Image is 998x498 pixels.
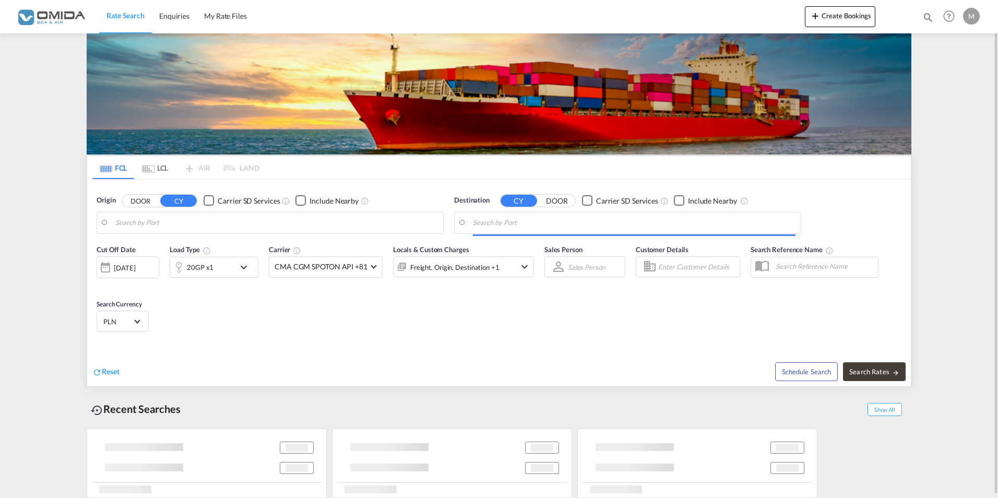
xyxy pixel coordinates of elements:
md-select: Select Currency: zł PLNPoland Zloty [102,314,143,329]
div: Include Nearby [310,196,359,206]
md-checkbox: Checkbox No Ink [204,195,280,206]
md-icon: icon-magnify [922,11,934,23]
span: Origin [97,195,115,206]
button: DOOR [539,195,575,207]
button: Note: By default Schedule search will only considerorigin ports, destination ports and cut off da... [775,362,838,381]
button: CY [160,195,197,207]
span: Cut Off Date [97,245,136,254]
span: Search Rates [849,367,899,376]
input: Search by Port [115,215,438,231]
span: Rate Search [106,11,145,20]
div: M [963,8,980,25]
md-pagination-wrapper: Use the left and right arrow keys to navigate between tabs [92,156,259,179]
input: Enter Customer Details [658,259,736,275]
button: Search Ratesicon-arrow-right [843,362,906,381]
span: Show All [868,403,902,416]
span: Locals & Custom Charges [393,245,469,254]
span: CMA CGM SPOTON API +81 [275,262,367,272]
span: Carrier [269,245,301,254]
span: Load Type [170,245,211,254]
div: [DATE] [114,263,135,272]
div: Freight Origin Destination Factory Stuffingicon-chevron-down [393,256,534,277]
button: DOOR [122,195,159,207]
span: Enquiries [159,11,189,20]
md-checkbox: Checkbox No Ink [582,195,658,206]
span: Reset [102,367,120,376]
div: icon-refreshReset [92,366,120,378]
div: Freight Origin Destination Factory Stuffing [410,260,500,275]
md-checkbox: Checkbox No Ink [295,195,359,206]
div: Recent Searches [87,397,185,421]
div: Origin DOOR CY Checkbox No InkUnchecked: Search for CY (Container Yard) services for all selected... [87,180,911,386]
md-icon: The selected Trucker/Carrierwill be displayed in the rate results If the rates are from another f... [293,246,301,255]
md-icon: icon-arrow-right [892,369,899,376]
md-icon: Unchecked: Ignores neighbouring ports when fetching rates.Checked : Includes neighbouring ports w... [361,197,369,205]
md-icon: Your search will be saved by the below given name [825,246,834,255]
div: Include Nearby [688,196,737,206]
md-checkbox: Checkbox No Ink [674,195,737,206]
md-datepicker: Select [97,277,104,291]
md-select: Sales Person [567,259,607,275]
md-icon: icon-refresh [92,367,102,377]
div: 20GP x1icon-chevron-down [170,257,258,278]
span: Search Currency [97,300,142,308]
div: icon-magnify [922,11,934,27]
span: Sales Person [544,245,583,254]
span: Search Reference Name [751,245,834,254]
md-icon: Unchecked: Search for CY (Container Yard) services for all selected carriers.Checked : Search for... [660,197,669,205]
md-tab-item: LCL [134,156,176,179]
md-icon: Unchecked: Search for CY (Container Yard) services for all selected carriers.Checked : Search for... [282,197,290,205]
div: [DATE] [97,256,159,278]
input: Search by Port [473,215,795,231]
span: Customer Details [636,245,688,254]
md-icon: Unchecked: Ignores neighbouring ports when fetching rates.Checked : Includes neighbouring ports w... [740,197,748,205]
img: LCL+%26+FCL+BACKGROUND.png [87,33,911,155]
div: Carrier SD Services [596,196,658,206]
span: My Rate Files [204,11,247,20]
md-icon: icon-plus 400-fg [809,9,822,22]
div: Help [940,7,963,26]
img: 459c566038e111ed959c4fc4f0a4b274.png [16,5,86,28]
input: Search Reference Name [770,258,878,274]
button: icon-plus 400-fgCreate Bookings [805,6,875,27]
md-icon: icon-backup-restore [91,404,103,417]
md-icon: icon-chevron-down [518,260,531,273]
button: CY [501,195,537,207]
md-icon: icon-chevron-down [237,261,255,274]
span: PLN [103,317,133,326]
md-icon: icon-information-outline [203,246,211,255]
span: Help [940,7,958,25]
div: Carrier SD Services [218,196,280,206]
md-tab-item: FCL [92,156,134,179]
span: Destination [454,195,490,206]
div: 20GP x1 [187,260,213,275]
